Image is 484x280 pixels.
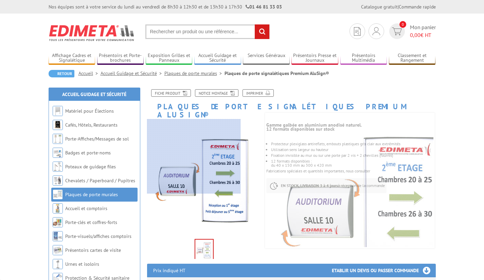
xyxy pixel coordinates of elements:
img: plaques_de_porte_2190415_1.jpg [195,240,213,261]
img: Matériel pour Élections [53,106,63,116]
a: Urnes et isoloirs [65,261,99,267]
a: Accueil Guidage et Sécurité [194,53,241,64]
h3: Etablir un devis ou passer commande [332,264,436,277]
a: Présentoirs Presse et Journaux [291,53,338,64]
span: 0 [399,21,406,28]
a: Porte-Affiches/Messages de sol [65,136,129,142]
a: Commande rapide [399,4,436,10]
img: Porte-visuels/affiches comptoirs [53,231,63,241]
img: Badges et porte-noms [53,148,63,158]
a: Accueil et comptoirs [65,205,107,211]
a: Chevalets / Paperboard / Pupitres [65,178,135,184]
a: Imprimer [243,89,274,97]
a: Affichage Cadres et Signalétique [49,53,95,64]
a: Matériel pour Élections [65,108,114,114]
div: Nos équipes sont à votre service du lundi au vendredi de 8h30 à 12h30 et de 13h30 à 17h30 [49,3,282,10]
a: Poteaux de guidage files [65,164,116,170]
a: Exposition Grilles et Panneaux [146,53,193,64]
span: € HT [410,31,436,39]
a: Badges et porte-noms [65,150,111,156]
img: Porte-clés et coffres-forts [53,217,63,227]
a: Accueil [78,70,101,76]
img: devis rapide [354,27,361,36]
a: devis rapide 0 Mon panier 0,00€ HT [388,23,436,39]
img: Présentoirs cartes de visite [53,245,63,255]
a: Plaques de porte murales [164,70,225,76]
input: rechercher [255,24,269,39]
a: Plaques de porte murales [65,191,118,198]
img: Urnes et isoloirs [53,259,63,269]
a: Catalogue gratuit [361,4,398,10]
a: Services Généraux [243,53,290,64]
img: Plaques de porte murales [53,189,63,200]
img: devis rapide [373,27,380,35]
a: Notice Montage [195,89,238,97]
img: Chevalets / Paperboard / Pupitres [53,175,63,186]
a: Porte-clés et coffres-forts [65,219,117,225]
input: Rechercher un produit ou une référence... [145,24,270,39]
a: Accueil Guidage et Sécurité [62,91,126,97]
a: Classement et Rangement [389,53,436,64]
img: Porte-Affiches/Messages de sol [53,134,63,144]
img: Cafés, Hôtels, Restaurants [53,120,63,130]
a: Retour [49,70,74,77]
strong: 01 46 81 33 03 [246,4,282,10]
div: | [361,3,436,10]
p: Prix indiqué HT [153,264,185,277]
a: Porte-visuels/affiches comptoirs [65,233,131,239]
span: Mon panier [410,23,436,39]
h1: Plaques de porte signalétiques Premium AluSign® [142,89,441,119]
img: Poteaux de guidage files [53,162,63,172]
a: Cafés, Hôtels, Restaurants [65,122,118,128]
a: Accueil Guidage et Sécurité [101,70,164,76]
a: Présentoirs Multimédia [340,53,387,64]
a: Fiche produit [151,89,191,97]
img: Edimeta [49,20,135,45]
li: Plaques de porte signalétiques Premium AluSign® [225,70,329,77]
img: Accueil et comptoirs [53,203,63,213]
a: Présentoirs et Porte-brochures [97,53,144,64]
span: 0,00 [410,32,420,38]
img: devis rapide [392,27,402,35]
a: Présentoirs cartes de visite [65,247,121,253]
